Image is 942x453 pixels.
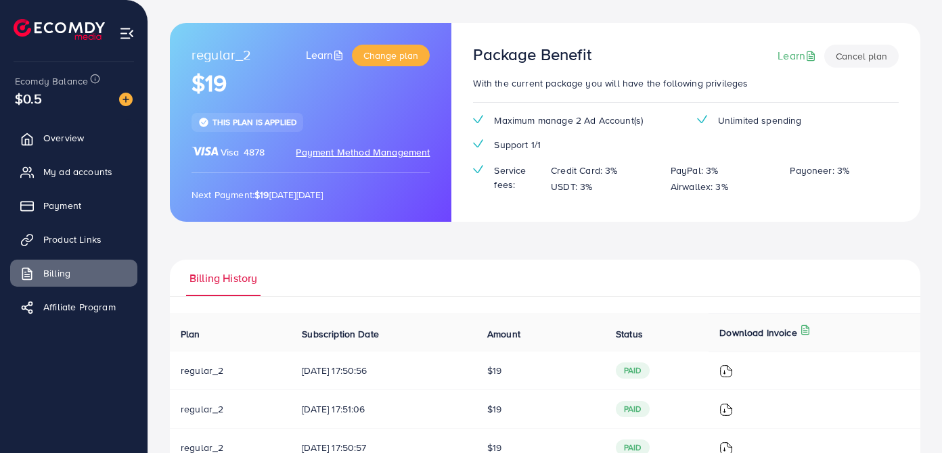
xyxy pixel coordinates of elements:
[671,178,728,195] p: Airwallex: 3%
[473,75,899,91] p: With the current package you will have the following privileges
[119,26,135,41] img: menu
[616,401,650,417] span: paid
[616,362,650,379] span: paid
[254,188,269,201] strong: $19
[43,300,116,314] span: Affiliate Program
[719,364,733,378] img: ic-download-invoice.1f3c1b55.svg
[487,327,520,341] span: Amount
[43,266,70,280] span: Billing
[189,270,257,286] span: Billing History
[719,325,797,341] p: Download Invoice
[181,327,200,341] span: Plan
[10,124,137,151] a: Overview
[10,260,137,287] a: Billing
[352,45,430,66] button: Change plan
[181,364,223,377] span: regular_2
[192,145,219,157] img: brand
[363,49,418,62] span: Change plan
[15,89,43,108] span: $0.5
[473,45,591,64] h3: Package Benefit
[487,364,501,377] span: $19
[10,226,137,253] a: Product Links
[43,131,84,145] span: Overview
[697,115,707,124] img: tick
[302,327,379,341] span: Subscription Date
[551,162,617,178] p: Credit Card: 3%
[306,47,347,63] a: Learn
[302,364,466,377] span: [DATE] 17:50:56
[119,93,133,106] img: image
[10,192,137,219] a: Payment
[494,114,643,127] span: Maximum manage 2 Ad Account(s)
[884,392,932,443] iframe: Chat
[15,74,88,88] span: Ecomdy Balance
[43,199,81,212] span: Payment
[487,402,501,416] span: $19
[244,145,265,159] span: 4878
[43,233,102,246] span: Product Links
[198,117,209,128] img: tick
[551,178,592,195] p: USDT: 3%
[181,402,223,416] span: regular_2
[43,165,112,178] span: My ad accounts
[494,138,541,151] span: Support 1/1
[296,145,430,159] span: Payment Method Management
[14,19,105,40] img: logo
[719,403,733,416] img: ic-download-invoice.1f3c1b55.svg
[778,48,819,64] a: Learn
[302,402,466,416] span: [DATE] 17:51:06
[10,158,137,185] a: My ad accounts
[473,115,483,124] img: tick
[824,45,899,68] button: Cancel plan
[473,139,483,148] img: tick
[192,187,430,203] p: Next Payment: [DATE][DATE]
[790,162,849,178] p: Payoneer: 3%
[192,45,251,66] span: regular_2
[473,165,483,174] img: tick
[192,70,430,97] h1: $19
[616,327,643,341] span: Status
[718,114,802,127] span: Unlimited spending
[10,293,137,320] a: Affiliate Program
[212,116,296,128] span: This plan is applied
[494,164,540,191] span: Service fees:
[671,162,719,178] p: PayPal: 3%
[221,145,240,159] span: Visa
